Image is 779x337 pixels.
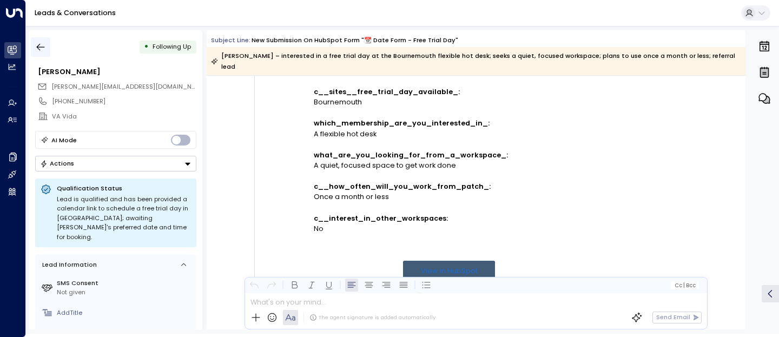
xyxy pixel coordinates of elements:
button: Undo [248,279,261,292]
div: AddTitle [57,308,193,318]
strong: c__interest_in_other_workspaces: [314,214,448,223]
a: View in HubSpot [403,261,495,282]
strong: what_are_you_looking_for_from_a_workspace_: [314,150,508,160]
div: Button group with a nested menu [35,156,196,171]
button: Cc|Bcc [671,281,699,289]
strong: c__sites__free_trial_day_available_: [314,87,460,96]
label: SMS Consent [57,279,193,288]
button: Actions [35,156,196,171]
div: New submission on HubSpot Form "📆 Date Form - Free Trial Day" [252,36,458,45]
button: Redo [265,279,278,292]
p: Qualification Status [57,184,191,193]
div: Lead is qualified and has been provided a calendar link to schedule a free trial day in [GEOGRAPH... [57,195,191,242]
div: Actions [40,160,74,167]
div: [PHONE_NUMBER] [52,97,196,106]
div: Not given [57,288,193,297]
a: Leads & Conversations [35,8,116,17]
span: Following Up [153,42,191,51]
div: • [144,39,149,55]
span: Subject Line: [211,36,250,44]
div: Lead Information [39,260,97,269]
strong: c__how_often_will_you_work_from_patch_: [314,182,491,191]
div: VA Vida [52,112,196,121]
span: | [683,282,685,288]
strong: which_membership_are_you_interested_in_: [314,118,490,128]
div: AI Mode [51,135,77,146]
span: Cc Bcc [675,282,696,288]
div: [PERSON_NAME] [38,67,196,77]
span: [PERSON_NAME][EMAIL_ADDRESS][DOMAIN_NAME] [51,82,207,91]
div: The agent signature is added automatically [309,314,435,321]
span: emily.raffell@googlemail.com [51,82,196,91]
div: [PERSON_NAME] – interested in a free trial day at the Bournemouth flexible hot desk; seeks a quie... [211,50,740,72]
